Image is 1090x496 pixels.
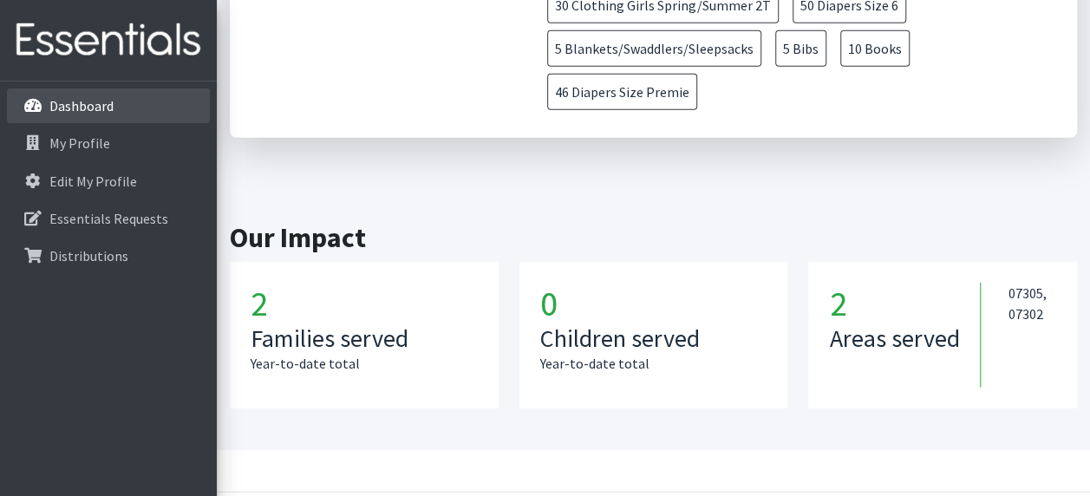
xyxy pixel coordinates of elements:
p: My Profile [49,134,110,152]
h1: 2 [251,283,478,324]
span: 46 Diapers Size Premie [547,74,697,110]
span: 5 Bibs [775,30,826,67]
p: Edit My Profile [49,173,137,190]
p: Dashboard [49,97,114,114]
h2: Our Impact [230,221,1077,254]
img: HumanEssentials [7,11,210,69]
h3: Children served [540,324,767,354]
p: Year-to-date total [540,353,767,374]
span: 10 Books [840,30,910,67]
div: 07305, 07302 [1002,283,1056,388]
a: My Profile [7,126,210,160]
p: Year-to-date total [251,353,478,374]
a: Essentials Requests [7,201,210,236]
a: Dashboard [7,88,210,123]
h3: Areas served [829,324,959,354]
p: Essentials Requests [49,210,168,227]
p: Distributions [49,247,128,264]
a: Edit My Profile [7,164,210,199]
a: Distributions [7,238,210,273]
h1: 0 [540,283,767,324]
h3: Families served [251,324,478,354]
h1: 2 [829,283,980,324]
span: 5 Blankets/Swaddlers/Sleepsacks [547,30,761,67]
